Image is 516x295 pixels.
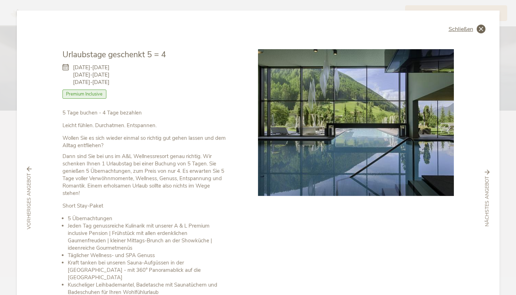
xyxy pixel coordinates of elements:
[449,26,473,32] span: Schließen
[62,202,103,209] strong: Short Stay-Paket
[484,176,491,227] span: nächstes Angebot
[62,109,227,117] p: 5 Tage buchen - 4 Tage bezahlen
[26,173,33,230] span: vorheriges Angebot
[62,122,227,129] p: Leicht fühlen. Durchatmen. Entspannen.
[62,49,166,60] span: Urlaubstage geschenkt 5 = 4
[62,90,107,99] span: Premium Inclusive
[68,222,227,252] li: Jeden Tag genussreiche Kulinarik mit unserer A & L Premium inclusive Pension | Frühstück mit alle...
[258,49,454,196] img: Urlaubstage geschenkt 5 = 4
[68,215,227,222] li: 5 Übernachtungen
[68,252,227,259] li: Täglicher Wellness- und SPA Genuss
[62,153,227,197] p: Dann sind Sie bei uns im A&L Wellnessresort genau richtig. Wir schenken Ihnen 1 Urlaubstag bei ei...
[68,259,227,281] li: Kraft tanken bei unseren Sauna-Aufgüssen in der [GEOGRAPHIC_DATA] - mit 360° Panoramablick auf di...
[62,135,226,149] strong: Wollen Sie es sich wieder einmal so richtig gut gehen lassen und dem Alltag entfliehen?
[73,64,110,86] span: [DATE]-[DATE] [DATE]-[DATE] [DATE]-[DATE]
